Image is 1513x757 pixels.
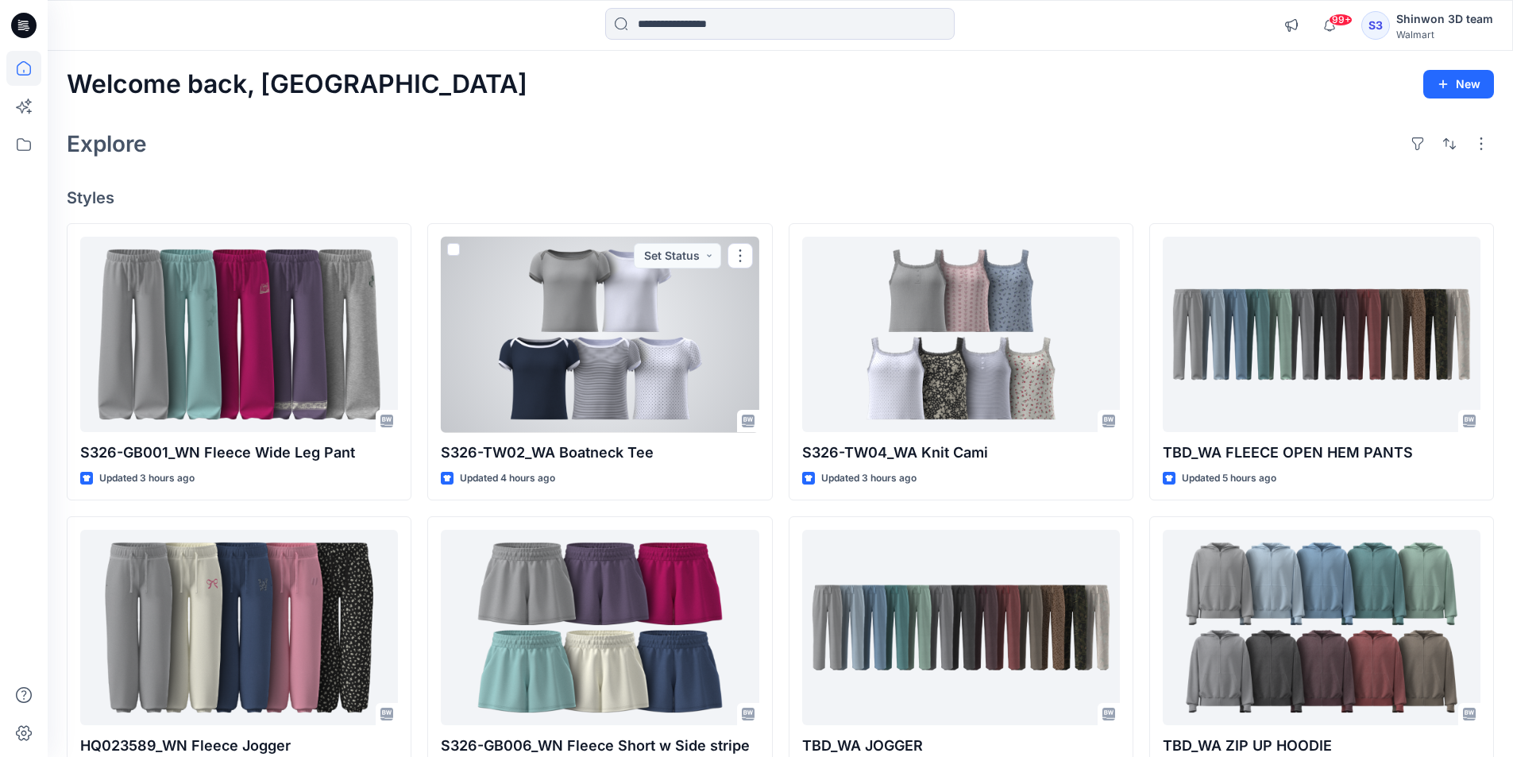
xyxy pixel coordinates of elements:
div: Walmart [1396,29,1493,41]
a: S326-TW02_WA Boatneck Tee [441,237,758,433]
button: New [1423,70,1494,98]
p: S326-GB006_WN Fleece Short w Side stripe [441,735,758,757]
p: S326-GB001_WN Fleece Wide Leg Pant [80,442,398,464]
p: HQ023589_WN Fleece Jogger [80,735,398,757]
a: TBD_WA JOGGER [802,530,1120,726]
p: Updated 5 hours ago [1182,470,1276,487]
a: HQ023589_WN Fleece Jogger [80,530,398,726]
h2: Welcome back, [GEOGRAPHIC_DATA] [67,70,527,99]
a: TBD_WA ZIP UP HOODIE [1163,530,1480,726]
p: TBD_WA FLEECE OPEN HEM PANTS [1163,442,1480,464]
a: S326-GB001_WN Fleece Wide Leg Pant [80,237,398,433]
p: TBD_WA JOGGER [802,735,1120,757]
a: S326-GB006_WN Fleece Short w Side stripe [441,530,758,726]
a: S326-TW04_WA Knit Cami [802,237,1120,433]
p: S326-TW04_WA Knit Cami [802,442,1120,464]
h2: Explore [67,131,147,156]
p: Updated 3 hours ago [821,470,917,487]
a: TBD_WA FLEECE OPEN HEM PANTS [1163,237,1480,433]
h4: Styles [67,188,1494,207]
p: Updated 4 hours ago [460,470,555,487]
p: Updated 3 hours ago [99,470,195,487]
p: S326-TW02_WA Boatneck Tee [441,442,758,464]
span: 99+ [1329,14,1353,26]
p: TBD_WA ZIP UP HOODIE [1163,735,1480,757]
div: S3 [1361,11,1390,40]
div: Shinwon 3D team [1396,10,1493,29]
